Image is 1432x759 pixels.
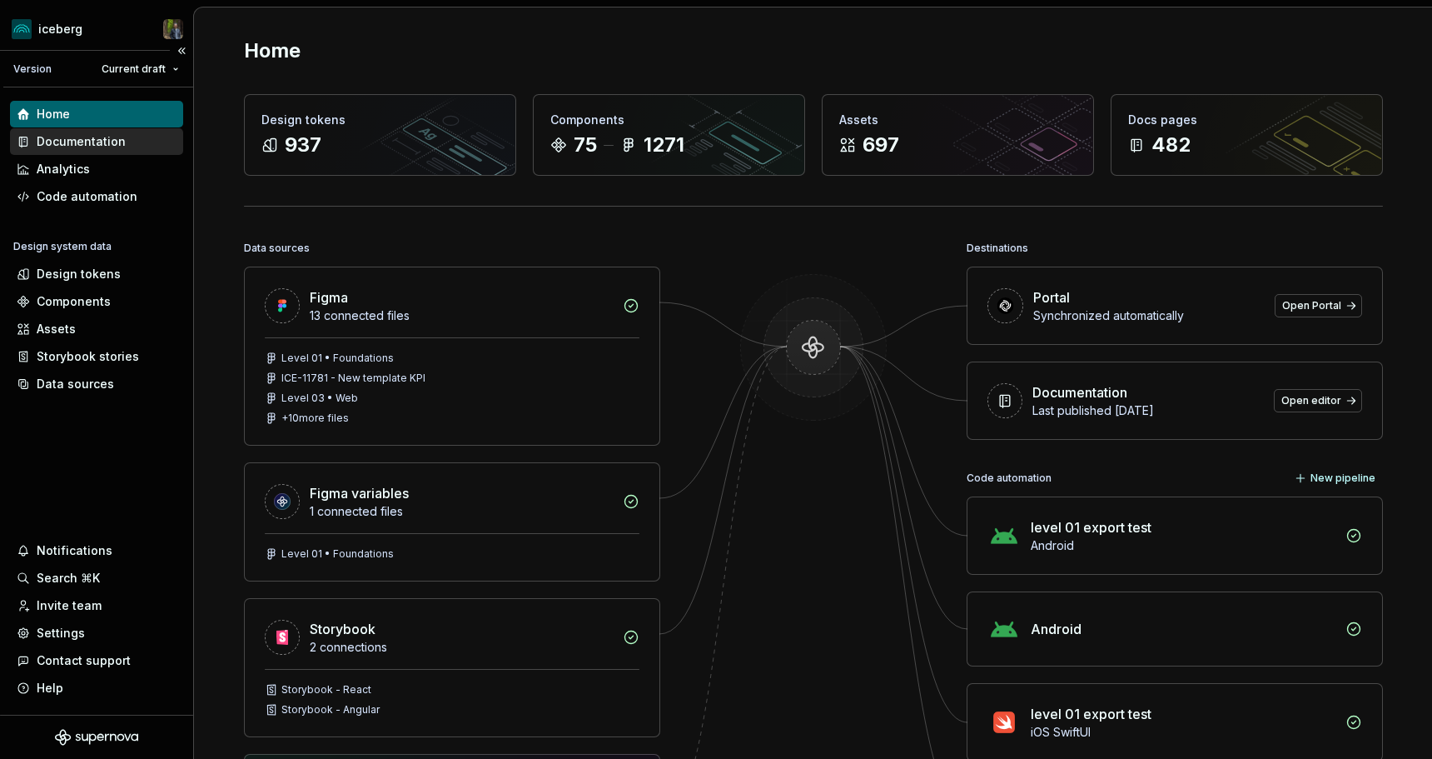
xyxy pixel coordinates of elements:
div: Level 01 • Foundations [281,352,394,365]
button: Search ⌘K [10,565,183,592]
button: Current draft [94,57,186,81]
div: level 01 export test [1031,517,1151,537]
div: ICE-11781 - New template KPI [281,372,425,385]
div: Android [1031,619,1081,639]
div: iceberg [38,21,82,37]
button: Contact support [10,647,183,674]
a: Home [10,101,183,127]
span: Open editor [1281,394,1341,407]
a: Settings [10,620,183,647]
span: New pipeline [1310,472,1375,485]
a: Storybook stories [10,343,183,370]
div: Documentation [1032,382,1127,402]
a: Design tokens [10,261,183,287]
div: 1271 [644,132,684,158]
div: Synchronized automatically [1033,307,1265,324]
a: Invite team [10,592,183,619]
div: Figma variables [310,483,409,503]
div: 75 [574,132,597,158]
svg: Supernova Logo [55,729,138,746]
div: Portal [1033,287,1070,307]
div: iOS SwiftUI [1031,724,1335,741]
a: Figma variables1 connected filesLevel 01 • Foundations [244,462,660,582]
div: Data sources [244,237,310,260]
div: Assets [37,321,76,337]
div: Components [550,112,788,128]
a: Analytics [10,156,183,182]
div: Figma [310,287,348,307]
img: 418c6d47-6da6-4103-8b13-b5999f8989a1.png [12,19,32,39]
div: Design system data [13,240,112,253]
div: Components [37,293,111,310]
div: Code automation [37,188,137,205]
button: Collapse sidebar [170,39,193,62]
div: Storybook stories [37,348,139,365]
span: Current draft [102,62,166,76]
h2: Home [244,37,301,64]
button: Help [10,675,183,702]
button: icebergSimon Désilets [3,11,190,47]
div: Storybook - Angular [281,703,380,717]
a: Components751271 [533,94,805,176]
div: 482 [1151,132,1191,158]
div: Level 01 • Foundations [281,547,394,561]
a: Open Portal [1275,294,1362,317]
div: Storybook - React [281,683,371,697]
div: Design tokens [261,112,499,128]
div: Contact support [37,652,131,669]
button: New pipeline [1290,467,1383,490]
div: Invite team [37,597,102,614]
div: Level 03 • Web [281,392,358,405]
div: Search ⌘K [37,570,100,587]
div: Android [1031,537,1335,554]
div: level 01 export test [1031,704,1151,724]
div: Documentation [37,133,126,150]
a: Assets [10,316,183,342]
div: Storybook [310,619,375,639]
a: Figma13 connected filesLevel 01 • FoundationsICE-11781 - New template KPILevel 03 • Web+10more files [244,267,660,446]
div: Data sources [37,376,114,392]
img: Simon Désilets [163,19,183,39]
a: Documentation [10,128,183,155]
div: 937 [285,132,321,158]
div: Help [37,680,63,697]
a: Data sources [10,371,183,397]
a: Open editor [1274,389,1362,412]
div: Notifications [37,542,112,559]
div: Analytics [37,161,90,177]
div: + 10 more files [281,412,349,425]
div: Last published [DATE] [1032,402,1264,419]
div: 2 connections [310,639,613,656]
div: Home [37,106,70,122]
span: Open Portal [1282,299,1341,312]
a: Design tokens937 [244,94,516,176]
div: Settings [37,625,85,642]
div: 697 [863,132,899,158]
button: Notifications [10,537,183,564]
a: Assets697 [822,94,1094,176]
div: Code automation [967,467,1052,490]
a: Docs pages482 [1111,94,1383,176]
div: Assets [839,112,1076,128]
div: 13 connected files [310,307,613,324]
div: 1 connected files [310,503,613,520]
a: Code automation [10,183,183,210]
div: Design tokens [37,266,121,282]
a: Storybook2 connectionsStorybook - ReactStorybook - Angular [244,598,660,737]
div: Destinations [967,237,1028,260]
div: Docs pages [1128,112,1365,128]
div: Version [13,62,52,76]
a: Components [10,288,183,315]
